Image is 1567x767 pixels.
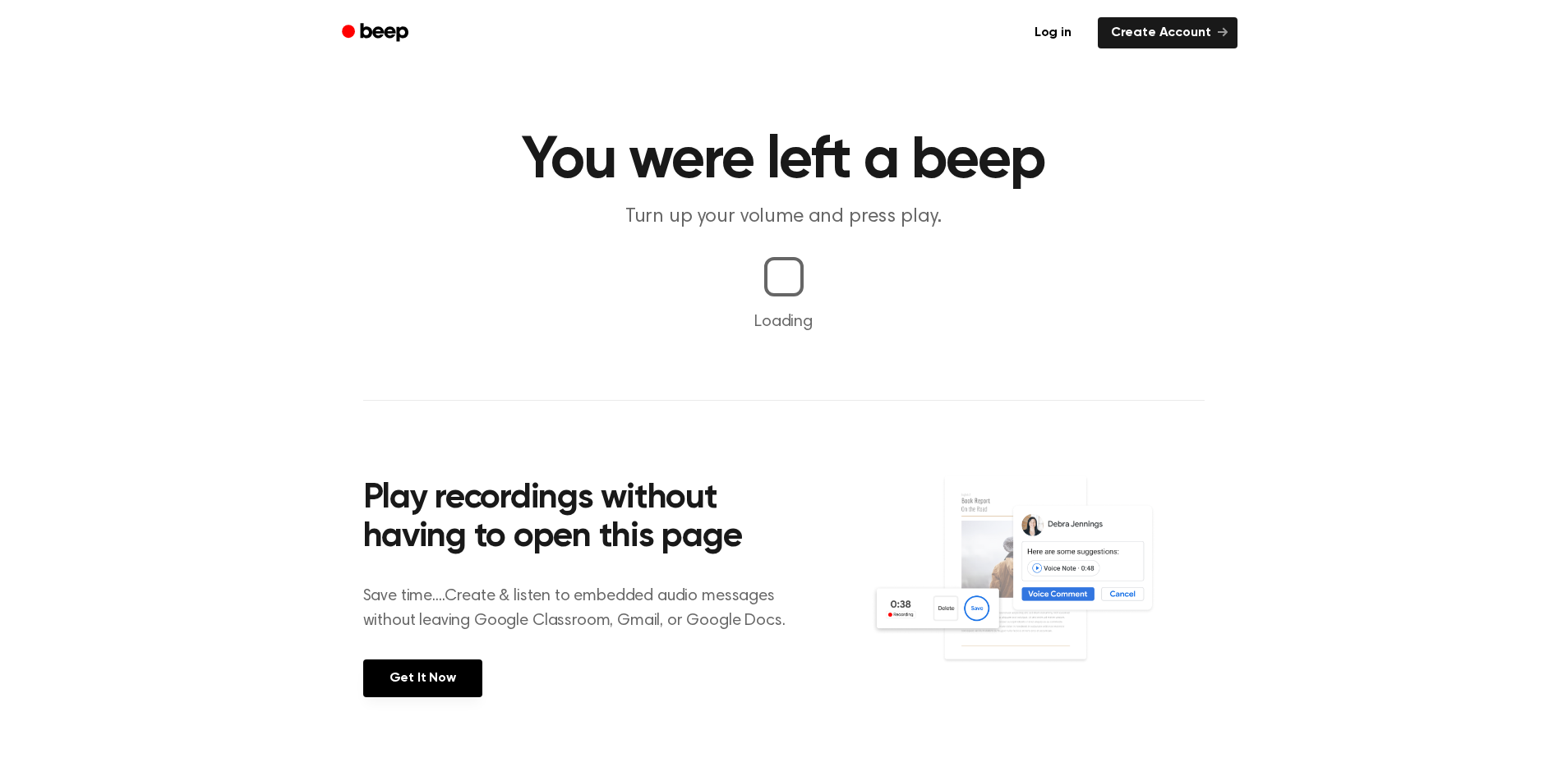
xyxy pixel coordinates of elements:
a: Get It Now [363,659,482,697]
a: Log in [1018,14,1088,52]
p: Save time....Create & listen to embedded audio messages without leaving Google Classroom, Gmail, ... [363,584,806,633]
img: Voice Comments on Docs and Recording Widget [871,475,1204,696]
h1: You were left a beep [363,131,1205,191]
a: Create Account [1098,17,1237,48]
a: Beep [330,17,423,49]
p: Turn up your volume and press play. [468,204,1099,231]
p: Loading [20,310,1547,334]
h2: Play recordings without having to open this page [363,480,806,558]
